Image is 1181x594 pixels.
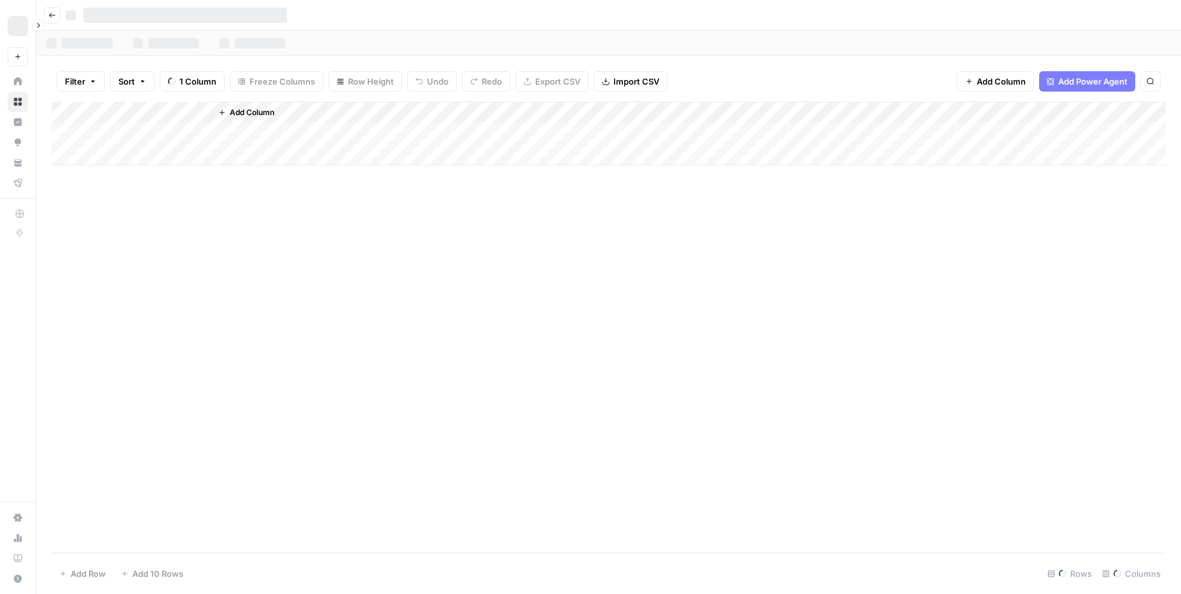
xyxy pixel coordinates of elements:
button: Export CSV [515,71,589,92]
a: Browse [8,92,28,112]
span: Import CSV [613,75,659,88]
span: Add 10 Rows [132,567,183,580]
a: Settings [8,508,28,528]
span: Undo [427,75,449,88]
a: Usage [8,528,28,548]
button: Filter [57,71,105,92]
span: Add Column [230,107,274,118]
button: Add Column [213,104,279,121]
button: Row Height [328,71,402,92]
span: Filter [65,75,85,88]
span: Add Column [977,75,1026,88]
span: Redo [482,75,502,88]
div: Columns [1097,563,1166,584]
button: Import CSV [594,71,667,92]
a: Home [8,71,28,92]
button: Add Power Agent [1039,71,1135,92]
span: Add Power Agent [1058,75,1128,88]
span: Export CSV [535,75,580,88]
button: Help + Support [8,569,28,589]
span: Freeze Columns [249,75,315,88]
a: Flightpath [8,173,28,193]
div: Rows [1042,563,1097,584]
span: Add Row [71,567,106,580]
a: Learning Hub [8,548,28,569]
span: Row Height [348,75,394,88]
button: 1 Column [160,71,225,92]
span: 1 Column [179,75,216,88]
button: Add Column [957,71,1034,92]
button: Sort [110,71,155,92]
a: Insights [8,112,28,132]
button: Add 10 Rows [113,563,191,584]
button: Undo [407,71,457,92]
button: Freeze Columns [230,71,323,92]
button: Add Row [52,563,113,584]
button: Redo [462,71,510,92]
a: Your Data [8,153,28,173]
span: Sort [118,75,135,88]
a: Opportunities [8,132,28,153]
